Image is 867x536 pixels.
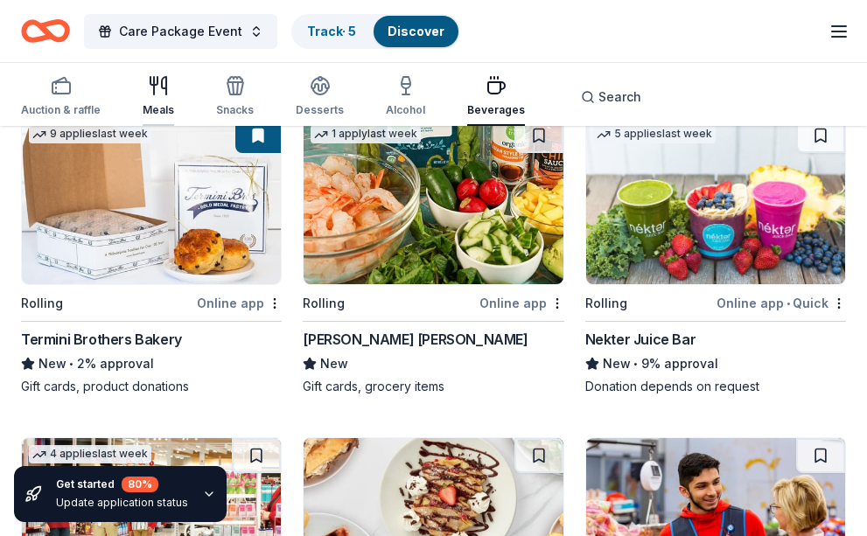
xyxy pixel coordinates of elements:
[598,87,641,108] span: Search
[21,103,101,117] div: Auction & raffle
[291,14,460,49] button: Track· 5Discover
[307,24,356,38] a: Track· 5
[21,117,282,395] a: Image for Termini Brothers Bakery9 applieslast weekRollingOnline appTermini Brothers BakeryNew•2%...
[296,68,344,126] button: Desserts
[303,293,345,314] div: Rolling
[143,103,174,117] div: Meals
[56,477,188,492] div: Get started
[143,68,174,126] button: Meals
[303,378,563,395] div: Gift cards, grocery items
[467,103,525,117] div: Beverages
[479,292,564,314] div: Online app
[21,329,182,350] div: Termini Brothers Bakery
[585,117,846,395] a: Image for Nekter Juice Bar5 applieslast weekRollingOnline app•QuickNekter Juice BarNew•9% approva...
[386,103,425,117] div: Alcohol
[633,357,638,371] span: •
[21,68,101,126] button: Auction & raffle
[787,296,790,310] span: •
[122,477,158,492] div: 80 %
[197,292,282,314] div: Online app
[717,292,846,314] div: Online app Quick
[296,103,344,117] div: Desserts
[585,329,696,350] div: Nekter Juice Bar
[29,125,151,143] div: 9 applies last week
[303,117,563,395] a: Image for Harris Teeter1 applylast weekRollingOnline app[PERSON_NAME] [PERSON_NAME]NewGift cards,...
[585,378,846,395] div: Donation depends on request
[320,353,348,374] span: New
[567,80,655,115] button: Search
[38,353,66,374] span: New
[56,496,188,510] div: Update application status
[21,293,63,314] div: Rolling
[84,14,277,49] button: Care Package Event
[585,293,627,314] div: Rolling
[586,118,845,284] img: Image for Nekter Juice Bar
[593,125,716,143] div: 5 applies last week
[603,353,631,374] span: New
[585,353,846,374] div: 9% approval
[216,68,254,126] button: Snacks
[304,118,563,284] img: Image for Harris Teeter
[386,68,425,126] button: Alcohol
[216,103,254,117] div: Snacks
[388,24,444,38] a: Discover
[21,10,70,52] a: Home
[21,378,282,395] div: Gift cards, product donations
[29,445,151,463] div: 4 applies last week
[21,353,282,374] div: 2% approval
[69,357,73,371] span: •
[311,125,421,143] div: 1 apply last week
[467,68,525,126] button: Beverages
[119,21,242,42] span: Care Package Event
[303,329,528,350] div: [PERSON_NAME] [PERSON_NAME]
[22,118,281,284] img: Image for Termini Brothers Bakery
